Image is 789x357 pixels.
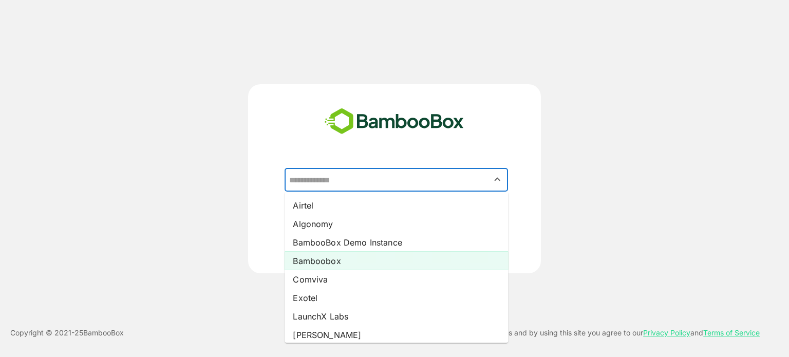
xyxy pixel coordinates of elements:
[285,326,508,344] li: [PERSON_NAME]
[285,233,508,252] li: BambooBox Demo Instance
[285,252,508,270] li: Bamboobox
[439,327,760,339] p: This site uses cookies and by using this site you agree to our and
[285,196,508,215] li: Airtel
[643,328,690,337] a: Privacy Policy
[319,105,469,139] img: bamboobox
[10,327,124,339] p: Copyright © 2021- 25 BambooBox
[703,328,760,337] a: Terms of Service
[285,307,508,326] li: LaunchX Labs
[285,215,508,233] li: Algonomy
[491,173,504,186] button: Close
[285,270,508,289] li: Comviva
[285,289,508,307] li: Exotel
